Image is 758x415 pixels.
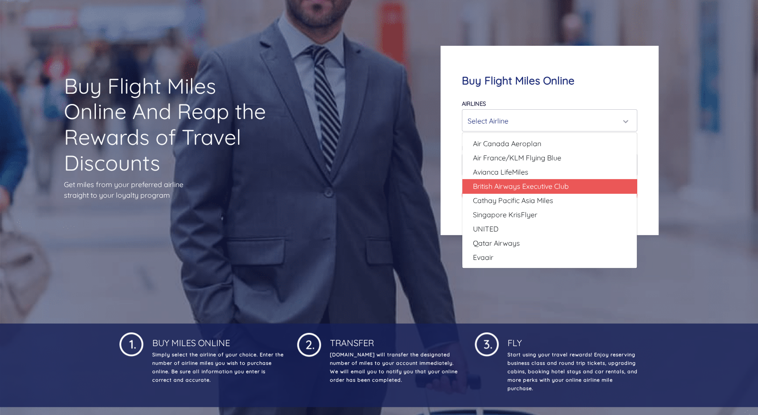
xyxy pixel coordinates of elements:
h1: Buy Flight Miles Online And Reap the Rewards of Travel Discounts [64,73,277,176]
span: Avianca LifeMiles [473,167,528,177]
span: British Airways Executive Club [473,181,569,192]
p: Get miles from your preferred airline straight to your loyalty program [64,179,277,200]
h4: Fly [506,331,639,348]
h4: Transfer [328,331,461,348]
span: Air Canada Aeroplan [473,138,541,149]
div: Select Airline [468,112,626,129]
h4: Buy Miles Online [151,331,284,348]
p: Start using your travel rewards! Enjoy reserving business class and round trip tickets, upgrading... [506,351,639,393]
span: Cathay Pacific Asia Miles [473,195,553,206]
span: Evaair [473,252,493,263]
img: 1 [297,331,321,357]
label: Airlines [462,100,486,107]
h4: Buy Flight Miles Online [462,74,637,87]
span: UNITED [473,223,499,234]
button: Select Airline [462,109,637,132]
span: Air France/KLM Flying Blue [473,152,561,163]
span: Qatar Airways [473,238,520,248]
p: Simply select the airline of your choice. Enter the number of airline miles you wish to purchase ... [151,351,284,384]
img: 1 [119,331,143,356]
p: [DOMAIN_NAME] will transfer the designated number of miles to your account immediately. We will e... [328,351,461,384]
img: 1 [475,331,499,356]
span: Singapore KrisFlyer [473,209,537,220]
